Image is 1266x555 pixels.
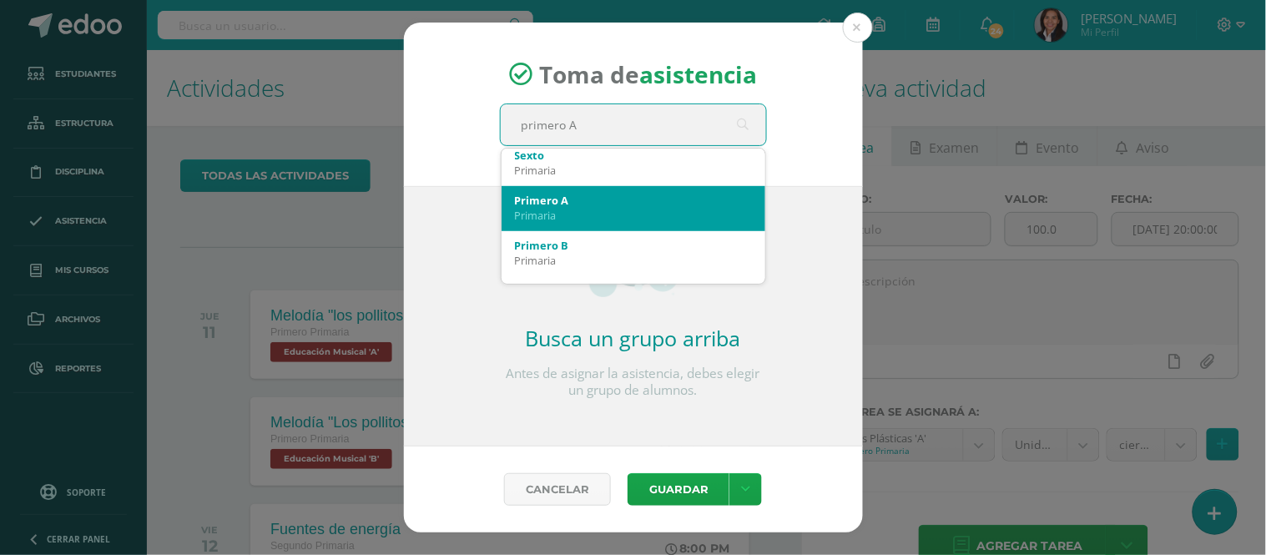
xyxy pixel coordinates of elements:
[500,366,767,399] p: Antes de asignar la asistencia, debes elegir un grupo de alumnos.
[628,473,729,506] button: Guardar
[500,324,767,352] h2: Busca un grupo arriba
[515,208,752,223] div: Primaria
[504,473,611,506] a: Cancelar
[843,13,873,43] button: Close (Esc)
[639,58,757,90] strong: asistencia
[515,238,752,253] div: Primero B
[515,148,752,163] div: Sexto
[501,104,766,145] input: Busca un grado o sección aquí...
[515,253,752,268] div: Primaria
[515,283,752,298] div: Tercero A
[539,58,757,90] span: Toma de
[515,163,752,178] div: Primaria
[515,193,752,208] div: Primero A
